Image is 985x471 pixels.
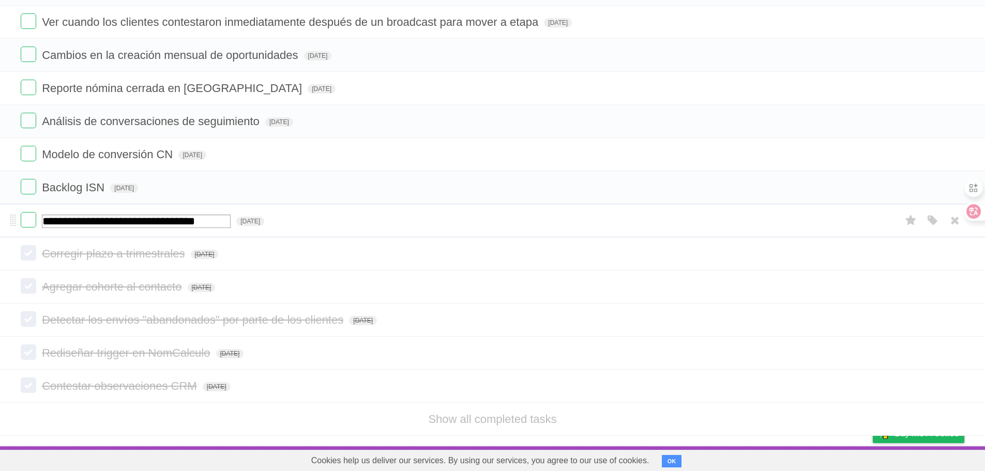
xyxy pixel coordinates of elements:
a: Developers [769,449,811,468]
label: Done [21,179,36,194]
a: Privacy [859,449,886,468]
span: Corregir plazo a trimestrales [42,247,187,260]
span: Buy me a coffee [895,424,959,443]
span: Contestar observaciones CRM [42,379,200,392]
label: Done [21,311,36,327]
span: Ver cuando los clientes contestaron inmediatamente después de un broadcast para mover a etapa [42,16,541,28]
span: [DATE] [178,150,206,160]
a: Terms [824,449,847,468]
label: Done [21,344,36,360]
span: [DATE] [203,382,231,391]
span: Cambios en la creación mensual de oportunidades [42,49,300,62]
span: Detectar los envíos "abandonados" por parte de los clientes [42,313,346,326]
a: About [735,449,757,468]
span: Reporte nómina cerrada en [GEOGRAPHIC_DATA] [42,82,305,95]
span: [DATE] [188,283,216,292]
label: Done [21,113,36,128]
label: Done [21,80,36,95]
label: Done [21,146,36,161]
a: Show all completed tasks [428,413,556,426]
span: Agregar cohorte al contacto [42,280,184,293]
label: Star task [901,212,921,229]
span: [DATE] [191,250,219,259]
label: Done [21,212,36,227]
span: Rediseñar trigger en NomCalculo [42,346,213,359]
span: [DATE] [236,217,264,226]
a: Suggest a feature [899,449,964,468]
span: Modelo de conversión CN [42,148,175,161]
label: Done [21,47,36,62]
button: OK [662,455,682,467]
span: [DATE] [110,184,138,193]
span: [DATE] [544,18,572,27]
span: [DATE] [304,51,332,60]
span: [DATE] [349,316,377,325]
label: Done [21,278,36,294]
label: Done [21,377,36,393]
label: Done [21,13,36,29]
span: Backlog ISN [42,181,107,194]
label: Done [21,245,36,261]
span: [DATE] [308,84,336,94]
span: [DATE] [216,349,244,358]
span: Análisis de conversaciones de seguimiento [42,115,262,128]
span: [DATE] [265,117,293,127]
span: Cookies help us deliver our services. By using our services, you agree to our use of cookies. [301,450,660,471]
